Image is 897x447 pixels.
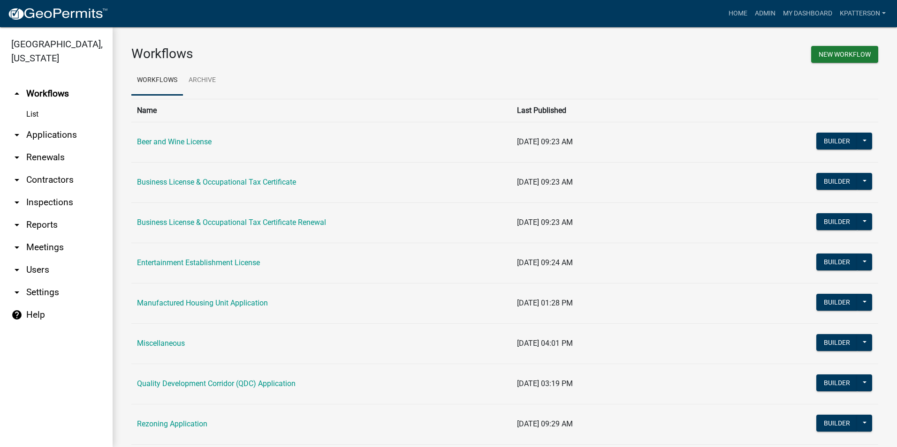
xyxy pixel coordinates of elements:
[517,298,573,307] span: [DATE] 01:28 PM
[11,242,23,253] i: arrow_drop_down
[816,253,858,270] button: Builder
[517,218,573,227] span: [DATE] 09:23 AM
[11,129,23,141] i: arrow_drop_down
[137,258,260,267] a: Entertainment Establishment License
[779,5,836,22] a: My Dashboard
[816,294,858,311] button: Builder
[816,173,858,190] button: Builder
[11,309,23,320] i: help
[11,264,23,276] i: arrow_drop_down
[816,334,858,351] button: Builder
[137,137,212,146] a: Beer and Wine License
[517,258,573,267] span: [DATE] 09:24 AM
[517,339,573,348] span: [DATE] 04:01 PM
[11,174,23,186] i: arrow_drop_down
[811,46,878,63] button: New Workflow
[131,46,498,62] h3: Workflows
[11,152,23,163] i: arrow_drop_down
[725,5,751,22] a: Home
[137,218,326,227] a: Business License & Occupational Tax Certificate Renewal
[816,374,858,391] button: Builder
[131,66,183,96] a: Workflows
[137,298,268,307] a: Manufactured Housing Unit Application
[517,137,573,146] span: [DATE] 09:23 AM
[511,99,749,122] th: Last Published
[517,419,573,428] span: [DATE] 09:29 AM
[816,213,858,230] button: Builder
[183,66,221,96] a: Archive
[137,419,207,428] a: Rezoning Application
[137,178,296,186] a: Business License & Occupational Tax Certificate
[517,379,573,388] span: [DATE] 03:19 PM
[11,197,23,208] i: arrow_drop_down
[816,133,858,149] button: Builder
[11,88,23,99] i: arrow_drop_up
[137,379,296,388] a: Quality Development Corridor (QDC) Application
[11,287,23,298] i: arrow_drop_down
[137,339,185,348] a: Miscellaneous
[517,178,573,186] span: [DATE] 09:23 AM
[816,415,858,432] button: Builder
[11,219,23,231] i: arrow_drop_down
[836,5,889,22] a: KPATTERSON
[131,99,511,122] th: Name
[751,5,779,22] a: Admin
